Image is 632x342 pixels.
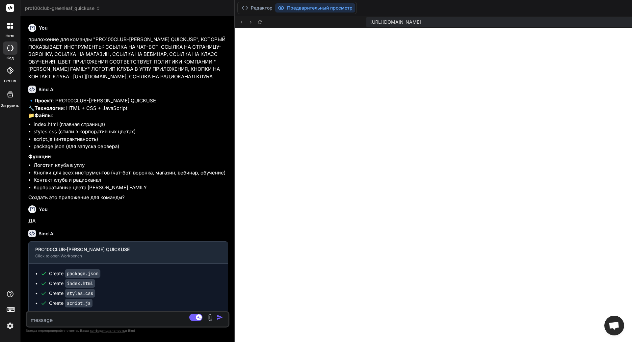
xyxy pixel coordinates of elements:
[28,153,228,161] p: :
[28,194,228,201] p: Создать это приложение для команды?
[28,36,228,80] p: приложение для команды "PRO100CLUB-[PERSON_NAME] QUICKUSE", КОТОРЫЙ ПОКАЗЫВАЕТ ИНСТРУМЕНТЫ: ССЫЛК...
[217,314,223,321] img: icon
[90,329,125,332] span: конфиденциальность
[6,33,14,39] label: нити
[4,78,16,84] label: GitHub
[49,290,95,297] div: Create
[39,25,48,31] h6: You
[34,121,228,128] li: index.html (главная страница)
[370,19,421,25] span: [URL][DOMAIN_NAME]
[275,3,355,13] button: Предварительный просмотр
[28,97,228,119] p: 🔹 : PRO100CLUB-[PERSON_NAME] QUICKUSE 🔧 : HTML + CSS + JavaScript 📁 :
[34,143,228,150] li: package.json (для запуска сервера)
[604,316,624,335] a: Открытый чат
[28,217,228,225] p: ДА
[49,270,100,277] div: Create
[34,184,228,192] li: Корпоративные цвета [PERSON_NAME] FAMILY
[1,103,19,109] label: Загрузить
[25,5,100,12] span: pro100club-greenleaf_quickuse
[34,176,228,184] li: Контакт клуба и радиоканал
[35,112,52,118] strong: Файлы
[29,242,217,263] button: PRO100CLUB-[PERSON_NAME] QUICKUSEClick to open Workbench
[65,269,100,278] code: package.json
[35,97,53,104] strong: Проект
[5,320,16,331] img: settings
[39,206,48,213] h6: You
[34,169,228,177] li: Кнопки для всех инструментов (чат-бот, воронка, магазин, вебинар, обучение)
[35,246,210,253] div: PRO100CLUB-[PERSON_NAME] QUICKUSE
[65,279,95,288] code: index.html
[35,105,64,111] strong: Технологии
[35,253,210,259] div: Click to open Workbench
[206,314,214,321] img: attachment
[34,128,228,136] li: styles.css (стили в корпоративных цветах)
[34,136,228,143] li: script.js (интерактивность)
[65,289,95,298] code: styles.css
[7,55,14,61] label: код
[26,328,229,334] p: Всегда перепроверяйте ответы. Ваша в Bind
[65,299,92,307] code: script.js
[49,280,95,287] div: Create
[39,86,55,93] h6: Bind AI
[28,153,51,160] strong: Функции
[34,162,228,169] li: Логотип клуба в углу
[239,3,275,13] button: Редактор
[49,300,92,306] div: Create
[39,230,55,237] h6: Bind AI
